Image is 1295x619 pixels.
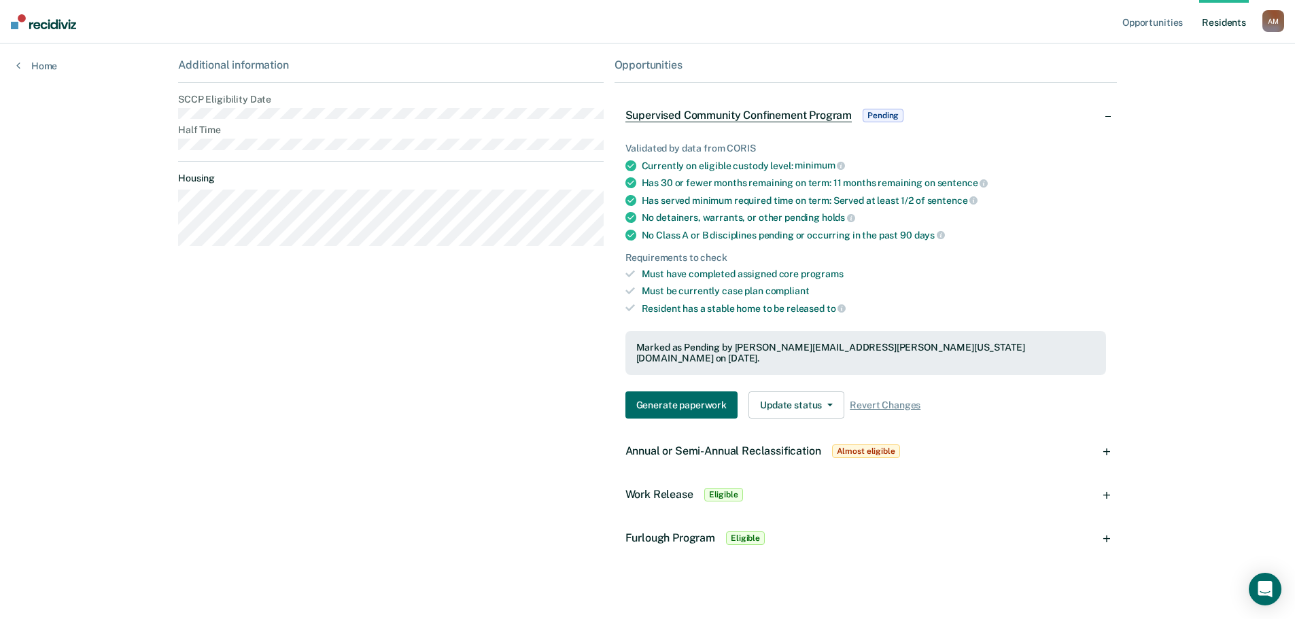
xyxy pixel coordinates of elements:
span: Pending [863,109,903,122]
dt: Half Time [178,124,603,136]
div: Validated by data from CORIS [625,143,1106,154]
span: to [827,303,846,314]
div: Requirements to check [625,252,1106,264]
div: Has served minimum required time on term: Served at least 1/2 of [642,194,1106,207]
span: Annual or Semi-Annual Reclassification [625,444,821,457]
button: AM [1262,10,1284,32]
div: Open Intercom Messenger [1249,573,1281,605]
button: Generate paperwork [625,391,738,419]
div: No detainers, warrants, or other pending [642,211,1106,224]
div: Marked as Pending by [PERSON_NAME][EMAIL_ADDRESS][PERSON_NAME][US_STATE][DOMAIN_NAME] on [DATE]. [636,342,1095,365]
span: Eligible [726,531,765,545]
span: minimum [795,160,845,171]
div: Must have completed assigned core [642,268,1106,280]
span: days [914,230,945,241]
div: Work ReleaseEligible [615,473,1117,516]
div: Supervised Community Confinement ProgramPending [615,94,1117,137]
button: Update status [748,391,844,419]
div: Must be currently case plan [642,285,1106,297]
span: Eligible [704,488,743,501]
span: Work Release [625,488,693,501]
div: No Class A or B disciplines pending or occurring in the past 90 [642,229,1106,241]
span: sentence [927,195,978,206]
a: Navigate to form link [625,391,743,419]
span: holds [822,212,855,223]
dt: Housing [178,173,603,184]
span: Supervised Community Confinement Program [625,109,852,122]
span: programs [801,268,844,279]
div: Additional information [178,58,603,71]
span: Revert Changes [850,400,920,411]
div: Has 30 or fewer months remaining on term: 11 months remaining on [642,177,1106,189]
div: Currently on eligible custody level: [642,160,1106,172]
span: Almost eligible [832,444,900,458]
span: sentence [937,177,988,188]
div: A M [1262,10,1284,32]
span: compliant [765,285,810,296]
dt: SCCP Eligibility Date [178,94,603,105]
div: Resident has a stable home to be released [642,302,1106,315]
div: Annual or Semi-Annual ReclassificationAlmost eligible [615,429,1117,473]
a: Home [16,60,57,72]
img: Recidiviz [11,14,76,29]
div: Opportunities [615,58,1117,71]
span: Furlough Program [625,531,715,544]
div: Furlough ProgramEligible [615,516,1117,560]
